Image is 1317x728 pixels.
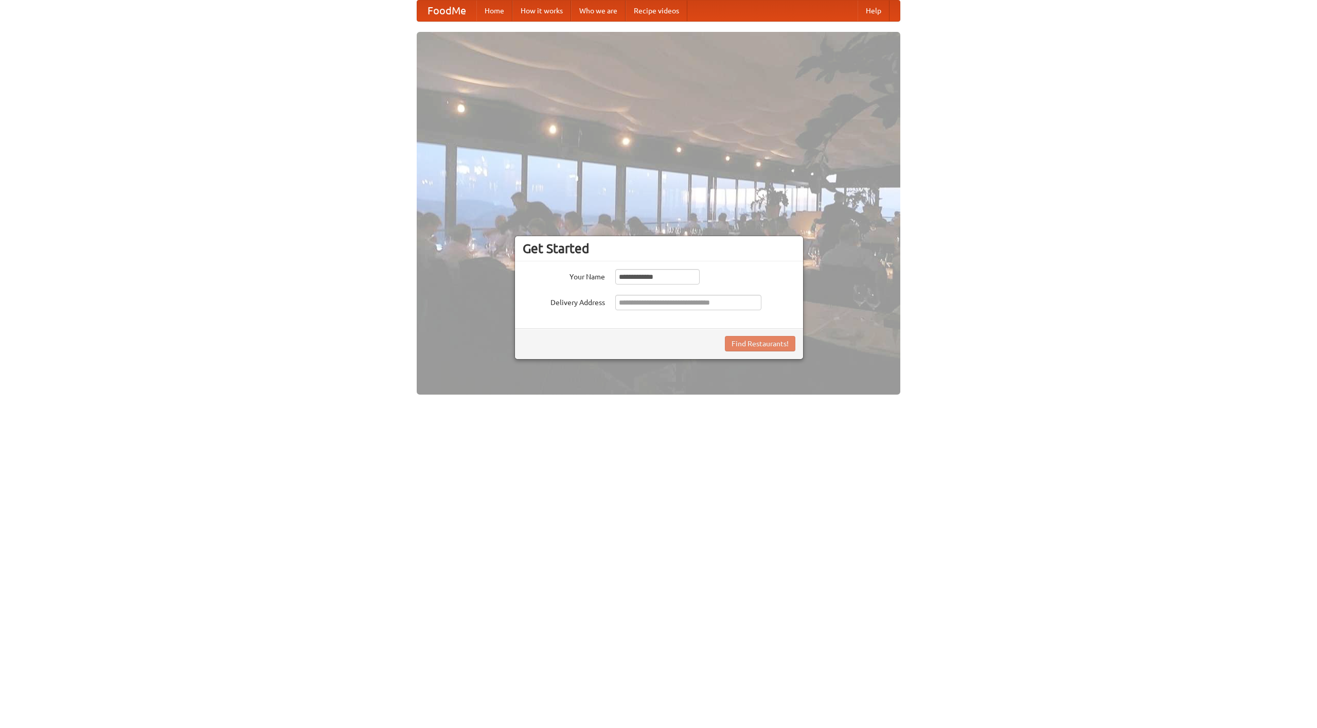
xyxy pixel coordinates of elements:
a: Recipe videos [626,1,687,21]
a: Help [858,1,889,21]
label: Delivery Address [523,295,605,308]
button: Find Restaurants! [725,336,795,351]
a: Who we are [571,1,626,21]
a: FoodMe [417,1,476,21]
label: Your Name [523,269,605,282]
a: Home [476,1,512,21]
h3: Get Started [523,241,795,256]
a: How it works [512,1,571,21]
